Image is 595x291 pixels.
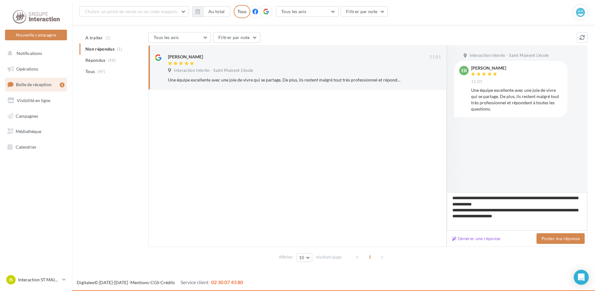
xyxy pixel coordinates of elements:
button: Nouvelle campagne [5,30,67,40]
span: Interaction Interim - Saint Maixent L'école [174,68,253,73]
span: 10 [299,255,304,260]
span: 11:01 [430,54,441,60]
a: Campagnes [4,110,68,123]
button: Notifications [4,47,66,60]
button: Choisir un point de vente ou un code magasin [79,6,189,17]
span: eb [461,67,467,74]
span: A traiter [85,35,103,41]
a: Crédits [160,280,175,285]
span: Service client [181,279,209,285]
div: Open Intercom Messenger [574,270,589,285]
span: Visibilité en ligne [17,98,50,103]
span: 1 [365,252,375,262]
span: Tous les avis [154,35,179,40]
button: Poster ma réponse [537,233,585,244]
button: Tous les avis [148,32,211,43]
div: [PERSON_NAME] [471,66,506,70]
button: Filtrer par note [213,32,260,43]
span: 02 30 07 43 80 [211,279,243,285]
span: Tous [85,68,95,75]
button: Au total [192,6,230,17]
span: Notifications [17,51,42,56]
a: Digitaleo [77,280,94,285]
a: Médiathèque [4,125,68,138]
a: Boîte de réception1 [4,78,68,91]
a: Opérations [4,62,68,76]
span: résultats/page [316,254,342,260]
button: Générer une réponse [450,235,503,242]
span: Campagnes [16,113,38,118]
span: Calendrier [16,144,37,150]
span: Choisir un point de vente ou un code magasin [85,9,177,14]
span: (1) [105,35,111,40]
a: Visibilité en ligne [4,94,68,107]
a: Mentions [130,280,149,285]
button: Au total [203,6,230,17]
span: (49) [97,69,105,74]
span: Boîte de réception [16,82,52,87]
button: Filtrer par note [341,6,388,17]
span: (48) [108,58,116,63]
div: Tous [234,5,250,18]
span: Répondus [85,57,106,63]
span: IS [9,277,13,283]
span: Interaction Interim - Saint Maixent L'école [470,53,549,58]
div: [PERSON_NAME] [168,54,203,60]
span: 11:01 [471,79,483,85]
div: Une équipe excellente avec une joie de vivre qui se partage. De plus, ils restent malgré tout trè... [168,77,400,83]
span: Opérations [16,66,38,72]
span: Médiathèque [16,129,41,134]
a: Calendrier [4,141,68,154]
button: 10 [296,253,312,262]
span: Afficher [279,254,293,260]
div: Une équipe excellente avec une joie de vivre qui se partage. De plus, ils restent malgré tout trè... [471,87,562,112]
a: IS Interaction ST MAIXENT [5,274,67,286]
button: Tous les avis [276,6,338,17]
a: CGS [150,280,159,285]
p: Interaction ST MAIXENT [18,277,60,283]
span: © [DATE]-[DATE] - - - [77,280,243,285]
div: 1 [60,82,64,87]
span: Tous les avis [281,9,307,14]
